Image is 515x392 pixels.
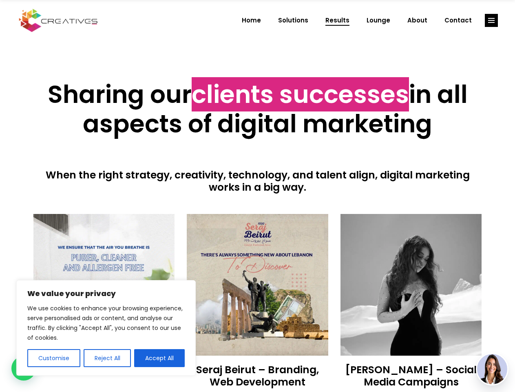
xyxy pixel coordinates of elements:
[270,10,317,31] a: Solutions
[407,10,427,31] span: About
[367,10,390,31] span: Lounge
[345,363,477,389] a: [PERSON_NAME] – Social Media Campaigns
[444,10,472,31] span: Contact
[17,8,99,33] img: Creatives
[278,10,308,31] span: Solutions
[192,77,409,111] span: clients successes
[317,10,358,31] a: Results
[16,280,196,376] div: We value your privacy
[485,14,498,27] a: link
[233,10,270,31] a: Home
[325,10,349,31] span: Results
[436,10,480,31] a: Contact
[134,349,185,367] button: Accept All
[399,10,436,31] a: About
[477,354,507,384] img: agent
[187,214,328,356] img: Creatives | Results
[84,349,131,367] button: Reject All
[358,10,399,31] a: Lounge
[33,80,482,138] h2: Sharing our in all aspects of digital marketing
[242,10,261,31] span: Home
[196,363,319,389] a: Seraj Beirut – Branding, Web Development
[27,289,185,298] p: We value your privacy
[33,169,482,194] h4: When the right strategy, creativity, technology, and talent align, digital marketing works in a b...
[27,349,80,367] button: Customise
[340,214,482,356] img: Creatives | Results
[33,214,175,356] img: Creatives | Results
[27,303,185,343] p: We use cookies to enhance your browsing experience, serve personalised ads or content, and analys...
